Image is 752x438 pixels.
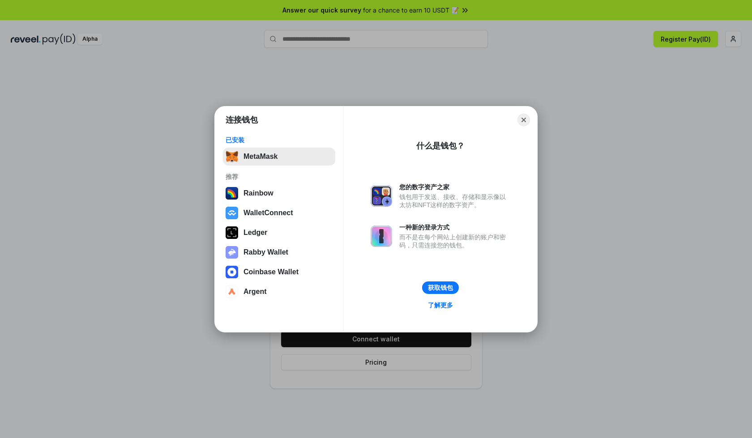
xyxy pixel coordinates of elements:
[244,153,278,161] div: MetaMask
[223,184,335,202] button: Rainbow
[371,185,392,207] img: svg+xml,%3Csvg%20xmlns%3D%22http%3A%2F%2Fwww.w3.org%2F2000%2Fsvg%22%20fill%3D%22none%22%20viewBox...
[399,193,510,209] div: 钱包用于发送、接收、存储和显示像以太坊和NFT这样的数字资产。
[226,246,238,259] img: svg+xml,%3Csvg%20xmlns%3D%22http%3A%2F%2Fwww.w3.org%2F2000%2Fsvg%22%20fill%3D%22none%22%20viewBox...
[226,136,333,144] div: 已安装
[428,301,453,309] div: 了解更多
[226,226,238,239] img: svg+xml,%3Csvg%20xmlns%3D%22http%3A%2F%2Fwww.w3.org%2F2000%2Fsvg%22%20width%3D%2228%22%20height%3...
[399,233,510,249] div: 而不是在每个网站上创建新的账户和密码，只需连接您的钱包。
[399,223,510,231] div: 一种新的登录方式
[223,243,335,261] button: Rabby Wallet
[226,150,238,163] img: svg+xml,%3Csvg%20fill%3D%22none%22%20height%3D%2233%22%20viewBox%3D%220%200%2035%2033%22%20width%...
[244,189,273,197] div: Rainbow
[226,187,238,200] img: svg+xml,%3Csvg%20width%3D%22120%22%20height%3D%22120%22%20viewBox%3D%220%200%20120%20120%22%20fil...
[223,148,335,166] button: MetaMask
[244,248,288,256] div: Rabby Wallet
[517,114,530,126] button: Close
[226,285,238,298] img: svg+xml,%3Csvg%20width%3D%2228%22%20height%3D%2228%22%20viewBox%3D%220%200%2028%2028%22%20fill%3D...
[244,229,267,237] div: Ledger
[223,263,335,281] button: Coinbase Wallet
[423,299,458,311] a: 了解更多
[226,207,238,219] img: svg+xml,%3Csvg%20width%3D%2228%22%20height%3D%2228%22%20viewBox%3D%220%200%2028%2028%22%20fill%3D...
[416,140,465,151] div: 什么是钱包？
[244,209,293,217] div: WalletConnect
[244,288,267,296] div: Argent
[223,224,335,242] button: Ledger
[223,204,335,222] button: WalletConnect
[223,283,335,301] button: Argent
[244,268,299,276] div: Coinbase Wallet
[428,284,453,292] div: 获取钱包
[371,225,392,247] img: svg+xml,%3Csvg%20xmlns%3D%22http%3A%2F%2Fwww.w3.org%2F2000%2Fsvg%22%20fill%3D%22none%22%20viewBox...
[226,266,238,278] img: svg+xml,%3Csvg%20width%3D%2228%22%20height%3D%2228%22%20viewBox%3D%220%200%2028%2028%22%20fill%3D...
[422,281,459,294] button: 获取钱包
[399,183,510,191] div: 您的数字资产之家
[226,173,333,181] div: 推荐
[226,115,258,125] h1: 连接钱包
